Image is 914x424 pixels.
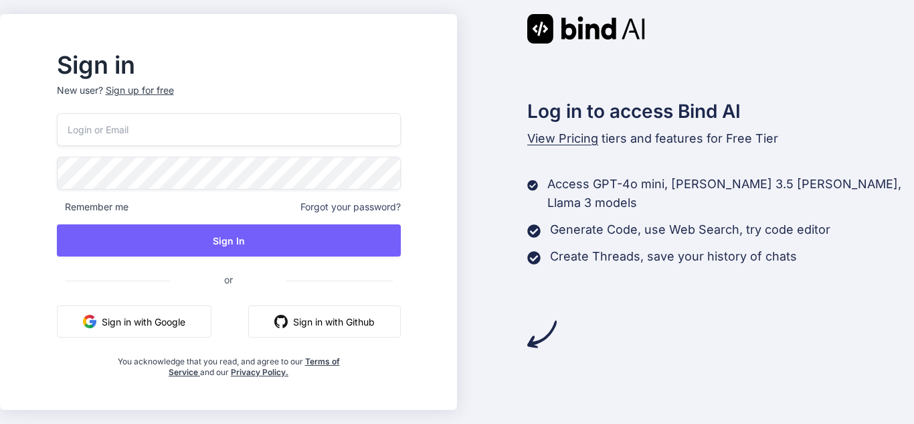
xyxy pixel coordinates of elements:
[57,54,401,76] h2: Sign in
[114,348,343,378] div: You acknowledge that you read, and agree to our and our
[57,200,128,214] span: Remember me
[57,84,401,113] p: New user?
[231,367,288,377] a: Privacy Policy.
[57,113,401,146] input: Login or Email
[527,131,598,145] span: View Pricing
[550,247,797,266] p: Create Threads, save your history of chats
[550,220,830,239] p: Generate Code, use Web Search, try code editor
[527,97,914,125] h2: Log in to access Bind AI
[248,305,401,338] button: Sign in with Github
[57,224,401,257] button: Sign In
[169,356,340,377] a: Terms of Service
[300,200,401,214] span: Forgot your password?
[527,14,645,44] img: Bind AI logo
[83,315,96,328] img: google
[547,175,914,212] p: Access GPT-4o mini, [PERSON_NAME] 3.5 [PERSON_NAME], Llama 3 models
[527,320,557,349] img: arrow
[527,129,914,148] p: tiers and features for Free Tier
[57,305,211,338] button: Sign in with Google
[171,263,286,296] span: or
[274,315,288,328] img: github
[106,84,174,97] div: Sign up for free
